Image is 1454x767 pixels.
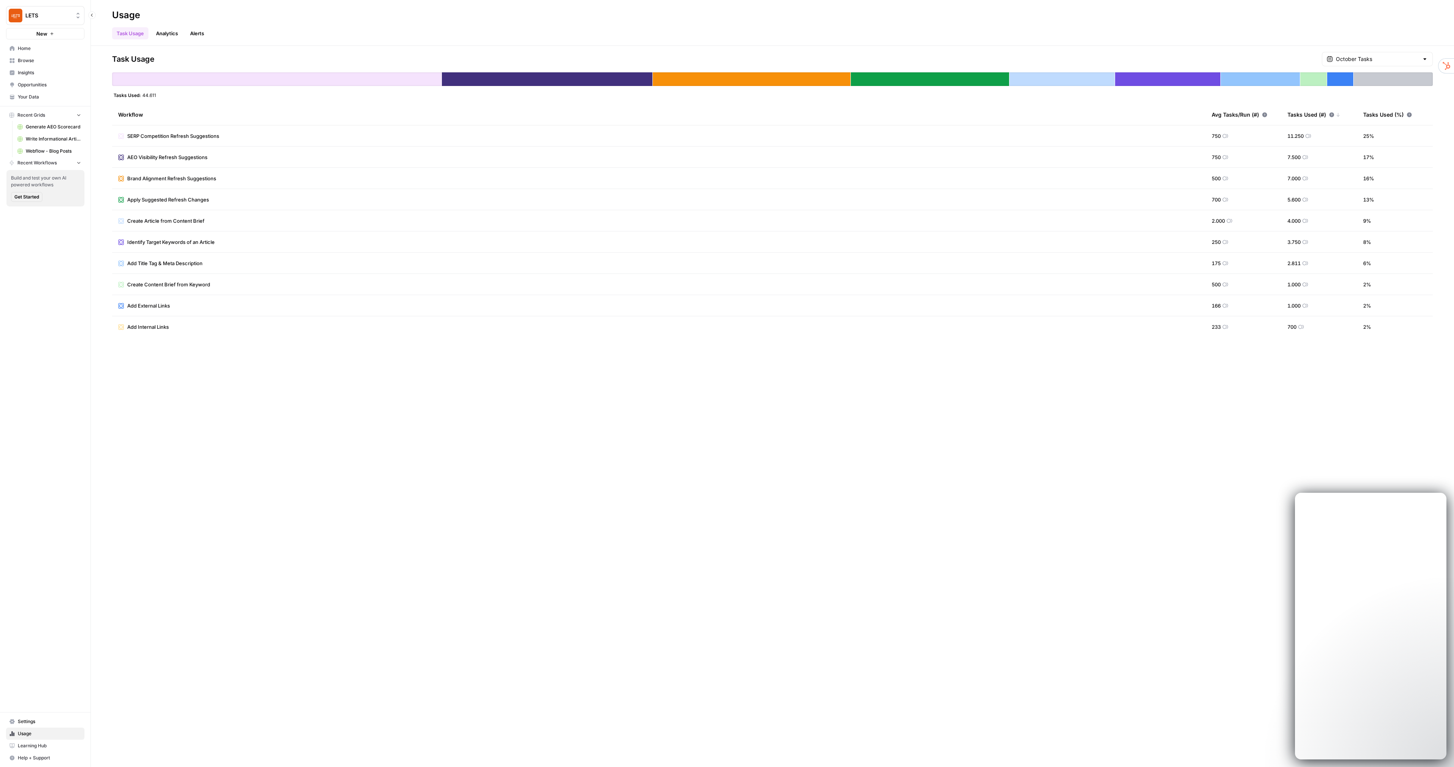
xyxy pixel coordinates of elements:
[17,112,45,119] span: Recent Grids
[18,57,81,64] span: Browse
[1212,323,1221,331] span: 233
[36,30,47,37] span: New
[25,12,71,19] span: LETS
[1287,302,1301,309] span: 1.000
[6,715,84,728] a: Settings
[11,175,80,188] span: Build and test your own AI powered workflows
[142,92,156,98] span: 44.611
[1363,302,1371,309] span: 2 %
[6,67,84,79] a: Insights
[186,27,209,39] a: Alerts
[14,145,84,157] a: Webflow - Blog Posts
[6,728,84,740] a: Usage
[1363,323,1371,331] span: 2 %
[1295,493,1446,759] iframe: Intercom live chat
[1363,175,1374,182] span: 16 %
[6,752,84,764] button: Help + Support
[1287,132,1304,140] span: 11.250
[6,6,84,25] button: Workspace: LETS
[26,148,81,155] span: Webflow - Blog Posts
[1212,196,1221,203] span: 700
[18,718,81,725] span: Settings
[1363,153,1374,161] span: 17 %
[1212,302,1221,309] span: 166
[1287,104,1340,125] div: Tasks Used (#)
[112,54,154,64] span: Task Usage
[6,109,84,121] button: Recent Grids
[1363,104,1412,125] div: Tasks Used (%)
[1363,281,1371,288] span: 2 %
[1212,153,1221,161] span: 750
[18,755,81,761] span: Help + Support
[127,302,170,309] span: Add External Links
[127,281,210,288] span: Create Content Brief from Keyword
[17,159,57,166] span: Recent Workflows
[127,217,204,225] span: Create Article from Content Brief
[1212,104,1267,125] div: Avg Tasks/Run (#)
[127,175,216,182] span: Brand Alignment Refresh Suggestions
[6,28,84,39] button: New
[6,91,84,103] a: Your Data
[114,92,141,98] span: Tasks Used:
[127,132,219,140] span: SERP Competition Refresh Suggestions
[1212,281,1221,288] span: 500
[151,27,183,39] a: Analytics
[1287,196,1301,203] span: 5.600
[1287,175,1301,182] span: 7.000
[11,192,42,202] button: Get Started
[6,79,84,91] a: Opportunities
[127,153,207,161] span: AEO Visibility Refresh Suggestions
[1287,238,1301,246] span: 3.750
[1363,196,1374,203] span: 13 %
[1212,259,1221,267] span: 175
[1212,132,1221,140] span: 750
[1287,217,1301,225] span: 4.000
[1363,217,1371,225] span: 9 %
[1287,323,1296,331] span: 700
[6,157,84,169] button: Recent Workflows
[18,94,81,100] span: Your Data
[127,259,203,267] span: Add Title Tag & Meta Description
[14,121,84,133] a: Generate AEO Scorecard
[26,123,81,130] span: Generate AEO Scorecard
[112,9,140,21] div: Usage
[6,55,84,67] a: Browse
[18,81,81,88] span: Opportunities
[1287,153,1301,161] span: 7.500
[26,136,81,142] span: Write Informational Article
[127,238,215,246] span: Identify Target Keywords of an Article
[127,196,209,203] span: Apply Suggested Refresh Changes
[18,45,81,52] span: Home
[1212,175,1221,182] span: 500
[1363,132,1374,140] span: 25 %
[18,730,81,737] span: Usage
[14,194,39,200] span: Get Started
[1363,259,1371,267] span: 6 %
[18,742,81,749] span: Learning Hub
[6,740,84,752] a: Learning Hub
[1212,238,1221,246] span: 250
[14,133,84,145] a: Write Informational Article
[118,104,1200,125] div: Workflow
[1287,281,1301,288] span: 1.000
[9,9,22,22] img: LETS Logo
[18,69,81,76] span: Insights
[6,42,84,55] a: Home
[112,27,148,39] a: Task Usage
[1212,217,1225,225] span: 2.000
[1336,55,1419,63] input: October Tasks
[127,323,169,331] span: Add Internal Links
[1287,259,1301,267] span: 2.811
[1363,238,1371,246] span: 8 %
